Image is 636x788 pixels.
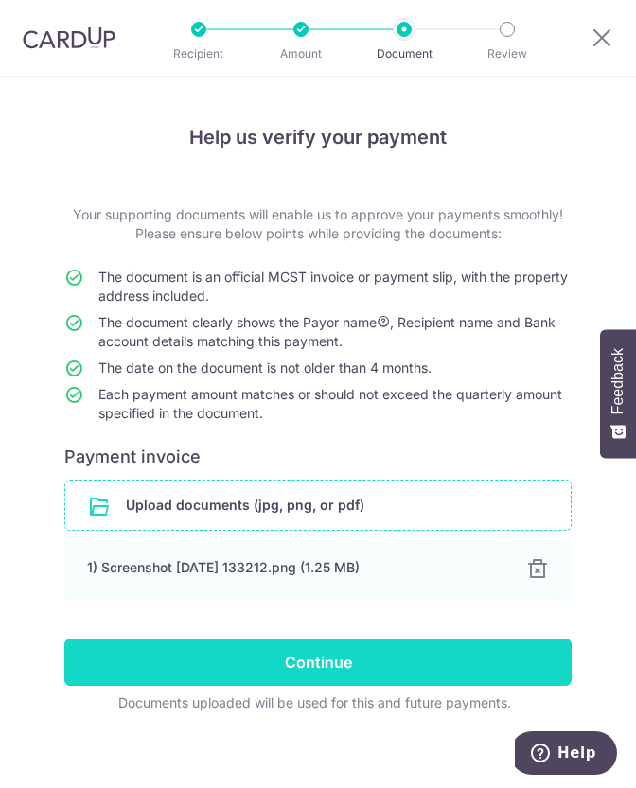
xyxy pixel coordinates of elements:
[98,386,562,421] span: Each payment amount matches or should not exceed the quarterly amount specified in the document.
[87,558,503,577] div: 1) Screenshot [DATE] 133212.png (1.25 MB)
[64,639,572,686] input: Continue
[98,269,568,304] span: The document is an official MCST invoice or payment slip, with the property address included.
[23,26,115,49] img: CardUp
[64,446,572,468] h6: Payment invoice
[515,731,617,779] iframe: Opens a widget where you can find more information
[161,44,237,63] p: Recipient
[98,314,556,349] span: The document clearly shows the Payor name , Recipient name and Bank account details matching this...
[609,348,627,414] span: Feedback
[64,480,572,531] div: Upload documents (jpg, png, or pdf)
[98,359,432,376] span: The date on the document is not older than 4 months.
[64,205,572,243] p: Your supporting documents will enable us to approve your payments smoothly! Please ensure below p...
[263,44,339,63] p: Amount
[600,329,636,458] button: Feedback - Show survey
[366,44,442,63] p: Document
[64,693,564,712] div: Documents uploaded will be used for this and future payments.
[469,44,545,63] p: Review
[64,122,572,152] h4: Help us verify your payment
